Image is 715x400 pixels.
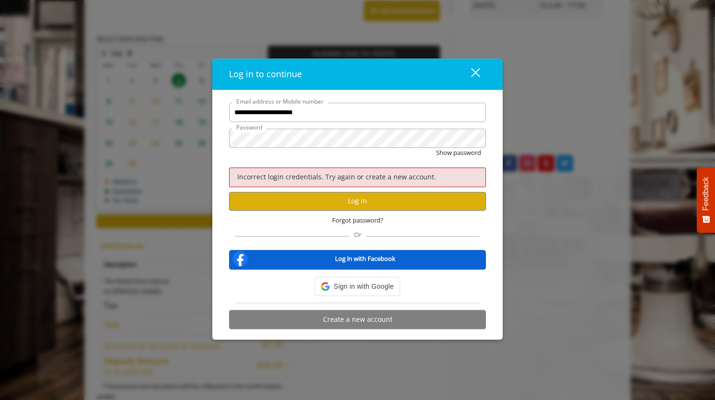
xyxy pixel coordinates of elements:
button: Feedback - Show survey [697,167,715,233]
button: Show password [436,148,481,158]
img: facebook-logo [231,249,250,269]
span: Log in to continue [229,69,302,80]
button: Log in [229,192,486,211]
input: Password [229,129,486,148]
span: Or [349,231,366,239]
b: Log in with Facebook [335,254,395,264]
button: close dialog [453,65,486,84]
span: Feedback [702,177,710,211]
div: Sign in with Google [315,277,400,296]
label: Password [231,123,267,132]
span: Sign in with Google [334,282,393,292]
span: Forgot password? [332,215,383,225]
span: Incorrect login credentials. Try again or create a new account. [237,173,436,182]
label: Email address or Mobile number [231,97,328,106]
button: Create a new account [229,310,486,329]
div: close dialog [460,67,479,82]
input: Email address or Mobile number [229,103,486,122]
